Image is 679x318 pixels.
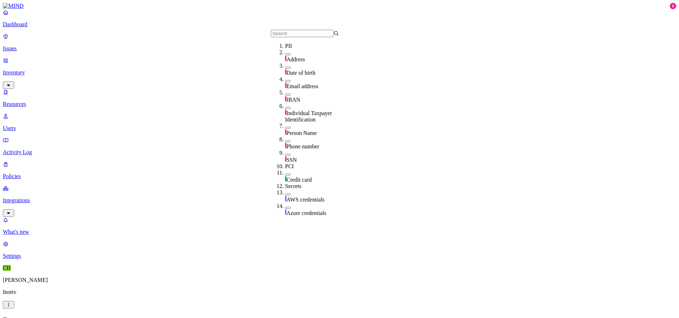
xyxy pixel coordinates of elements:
a: Activity Log [3,137,676,155]
img: secret-line [285,209,286,215]
p: Users [3,125,676,131]
p: Settings [3,253,676,259]
div: 9 [670,3,676,9]
a: MIND [3,3,676,9]
span: Address [286,56,305,62]
span: Individual Taxpayer Identification [285,110,332,123]
span: Email address [286,83,318,89]
a: Inventory [3,57,676,88]
p: Inventory [3,69,676,76]
span: SSN [286,157,297,163]
p: Inotiv [3,289,676,295]
img: pii-line [285,109,286,115]
span: Credit card [286,177,312,183]
p: Policies [3,173,676,180]
a: Policies [3,161,676,180]
div: PCI [285,163,353,170]
input: Search [271,30,333,37]
a: What's new [3,217,676,235]
img: pii-line [285,156,286,162]
a: Settings [3,241,676,259]
span: Phone number [286,143,319,149]
p: What's new [3,229,676,235]
span: CH [3,265,11,271]
a: Resources [3,89,676,107]
img: pii-line [285,56,286,61]
p: Resources [3,101,676,107]
p: Dashboard [3,21,676,28]
img: pii-line [285,143,286,148]
img: secret-line [285,196,286,201]
a: Dashboard [3,9,676,28]
div: Secrets [285,183,353,189]
img: pii-line [285,83,286,88]
a: Users [3,113,676,131]
span: IBAN [286,97,300,103]
p: Issues [3,45,676,52]
span: Person Name [286,130,317,136]
span: Azure credentials [286,210,326,216]
img: pii-line [285,96,286,102]
img: pii-line [285,129,286,135]
span: Date of birth [286,70,315,76]
p: Integrations [3,197,676,204]
div: PII [285,43,353,49]
a: Integrations [3,185,676,216]
img: pci-line [285,176,286,182]
p: Activity Log [3,149,676,155]
a: Issues [3,33,676,52]
span: AWS credentials [286,197,325,203]
p: [PERSON_NAME] [3,277,676,283]
img: pii-line [285,69,286,75]
img: MIND [3,3,24,9]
